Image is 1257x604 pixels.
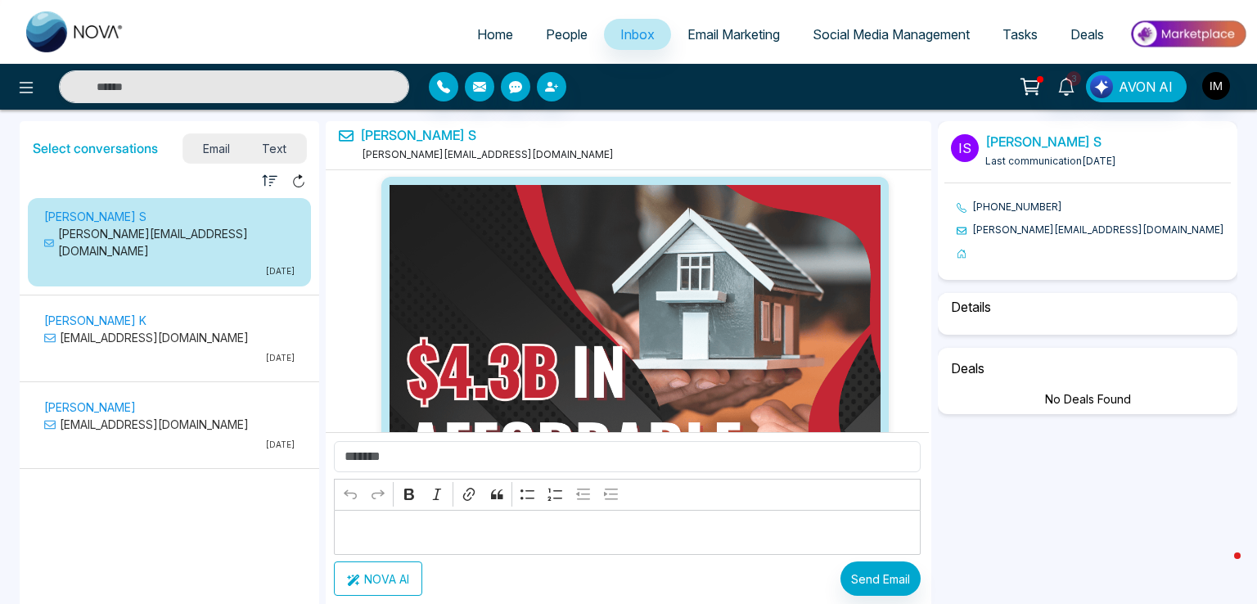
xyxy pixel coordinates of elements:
[1066,71,1081,86] span: 3
[44,208,295,225] p: [PERSON_NAME] S
[334,510,921,555] div: Editor editing area: main
[546,26,588,43] span: People
[44,439,295,451] p: [DATE]
[334,561,422,596] button: NOVA AI
[604,19,671,50] a: Inbox
[1047,71,1086,100] a: 3
[944,390,1231,408] div: No Deals Found
[477,26,513,43] span: Home
[1002,26,1038,43] span: Tasks
[1202,72,1230,100] img: User Avatar
[951,134,979,162] p: is
[33,141,158,156] h5: Select conversations
[1086,71,1187,102] button: AVON AI
[687,26,780,43] span: Email Marketing
[529,19,604,50] a: People
[1119,77,1173,97] span: AVON AI
[1201,548,1241,588] iframe: Intercom live chat
[44,352,295,364] p: [DATE]
[44,399,295,416] p: [PERSON_NAME]
[44,265,295,277] p: [DATE]
[1090,75,1113,98] img: Lead Flow
[26,11,124,52] img: Nova CRM Logo
[44,416,295,433] p: [EMAIL_ADDRESS][DOMAIN_NAME]
[985,133,1102,150] a: [PERSON_NAME] S
[957,223,1231,237] li: [PERSON_NAME][EMAIL_ADDRESS][DOMAIN_NAME]
[840,561,921,596] button: Send Email
[1129,16,1247,52] img: Market-place.gif
[1054,19,1120,50] a: Deals
[246,137,304,160] span: Text
[957,200,1231,214] li: [PHONE_NUMBER]
[620,26,655,43] span: Inbox
[944,293,1231,322] h6: Details
[358,148,614,160] span: [PERSON_NAME][EMAIL_ADDRESS][DOMAIN_NAME]
[986,19,1054,50] a: Tasks
[461,19,529,50] a: Home
[796,19,986,50] a: Social Media Management
[44,225,295,259] p: [PERSON_NAME][EMAIL_ADDRESS][DOMAIN_NAME]
[1070,26,1104,43] span: Deals
[44,329,295,346] p: [EMAIL_ADDRESS][DOMAIN_NAME]
[334,479,921,511] div: Editor toolbar
[985,155,1116,167] span: Last communication [DATE]
[944,354,1231,383] h6: Deals
[360,128,476,143] a: [PERSON_NAME] S
[813,26,970,43] span: Social Media Management
[671,19,796,50] a: Email Marketing
[187,137,246,160] span: Email
[44,312,295,329] p: [PERSON_NAME] K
